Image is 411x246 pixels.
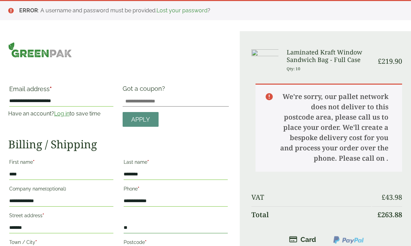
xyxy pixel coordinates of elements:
[251,206,371,223] th: Total
[35,239,37,245] abbr: required
[377,210,381,219] span: £
[131,116,150,123] span: Apply
[9,157,113,169] label: First name
[8,138,229,151] h2: Billing / Shipping
[251,189,371,206] th: VAT
[333,235,364,244] img: ppcp-gateway.png
[256,84,402,172] p: We're sorry, our pallet network does not deliver to this postcode area, please call us to place y...
[50,85,52,93] abbr: required
[287,49,372,63] h3: Laminated Kraft Window Sandwich Bag - Full Case
[124,157,228,169] label: Last name
[123,85,168,96] label: Got a coupon?
[157,7,208,14] a: Lost your password
[287,66,300,71] small: Qty: 10
[138,186,139,192] abbr: required
[147,159,149,165] abbr: required
[145,239,147,245] abbr: required
[289,235,316,244] img: stripe.png
[33,159,35,165] abbr: required
[382,193,402,202] bdi: 43.98
[123,112,159,127] a: Apply
[9,184,113,196] label: Company name
[54,110,70,117] a: Log in
[377,210,402,219] bdi: 263.88
[8,42,72,58] img: GreenPak Supplies
[8,110,114,118] p: Have an account? to save time
[19,7,38,14] strong: ERROR
[378,57,402,66] bdi: 219.90
[19,7,400,15] li: : A username and password must be provided. ?
[378,57,382,66] span: £
[42,213,44,218] abbr: required
[9,211,113,222] label: Street address
[45,186,66,192] span: (optional)
[124,184,228,196] label: Phone
[9,86,113,96] label: Email address
[382,193,385,202] span: £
